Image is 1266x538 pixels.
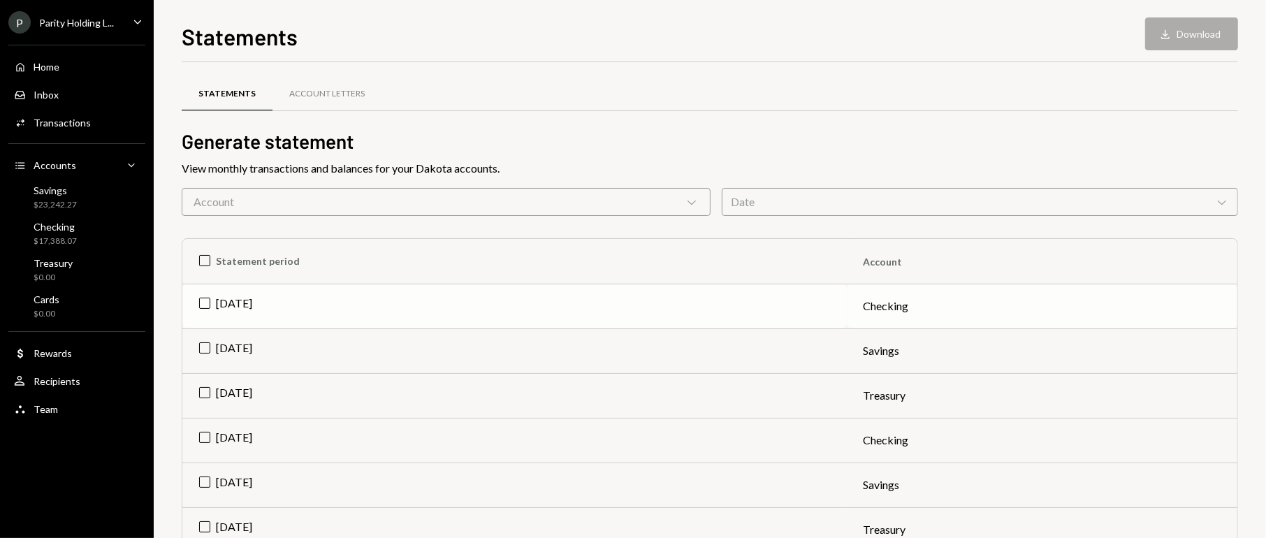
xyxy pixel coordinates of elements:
[182,160,1238,177] div: View monthly transactions and balances for your Dakota accounts.
[34,117,91,129] div: Transactions
[34,89,59,101] div: Inbox
[182,76,272,112] a: Statements
[34,159,76,171] div: Accounts
[34,184,77,196] div: Savings
[39,17,114,29] div: Parity Holding L...
[34,257,73,269] div: Treasury
[847,463,1237,507] td: Savings
[34,61,59,73] div: Home
[8,11,31,34] div: P
[182,188,711,216] div: Account
[8,396,145,421] a: Team
[34,272,73,284] div: $0.00
[847,239,1237,284] th: Account
[722,188,1238,216] div: Date
[8,110,145,135] a: Transactions
[182,128,1238,155] h2: Generate statement
[8,368,145,393] a: Recipients
[289,88,365,100] div: Account Letters
[34,375,80,387] div: Recipients
[272,76,381,112] a: Account Letters
[847,328,1237,373] td: Savings
[34,199,77,211] div: $23,242.27
[8,289,145,323] a: Cards$0.00
[8,152,145,177] a: Accounts
[8,180,145,214] a: Savings$23,242.27
[198,88,256,100] div: Statements
[34,308,59,320] div: $0.00
[182,22,298,50] h1: Statements
[8,253,145,286] a: Treasury$0.00
[8,217,145,250] a: Checking$17,388.07
[34,403,58,415] div: Team
[847,418,1237,463] td: Checking
[34,221,77,233] div: Checking
[8,82,145,107] a: Inbox
[8,54,145,79] a: Home
[34,293,59,305] div: Cards
[847,373,1237,418] td: Treasury
[8,340,145,365] a: Rewards
[34,347,72,359] div: Rewards
[847,284,1237,328] td: Checking
[34,235,77,247] div: $17,388.07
